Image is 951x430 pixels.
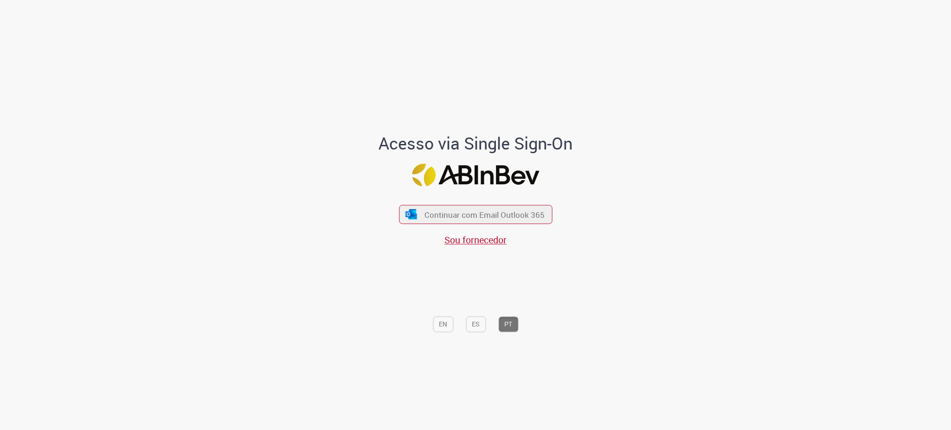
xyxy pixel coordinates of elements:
button: PT [498,316,518,332]
button: ícone Azure/Microsoft 360 Continuar com Email Outlook 365 [399,205,552,224]
button: EN [433,316,453,332]
img: Logo ABInBev [412,164,539,187]
img: ícone Azure/Microsoft 360 [405,209,418,219]
span: Continuar com Email Outlook 365 [424,209,545,220]
h1: Acesso via Single Sign-On [347,134,605,153]
a: Sou fornecedor [444,234,507,246]
button: ES [466,316,486,332]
